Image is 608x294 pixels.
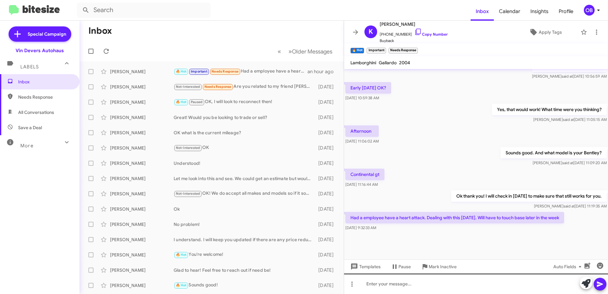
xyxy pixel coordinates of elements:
[562,74,573,79] span: said at
[533,117,607,122] span: [PERSON_NAME] [DATE] 11:05:15 AM
[501,147,607,158] p: Sounds good. And what model is your Bentley?
[274,45,285,58] button: Previous
[386,261,416,272] button: Pause
[525,2,554,21] a: Insights
[315,129,339,136] div: [DATE]
[563,204,575,208] span: said at
[534,204,607,208] span: [PERSON_NAME] [DATE] 11:19:35 AM
[176,100,187,104] span: 🔥 Hot
[379,60,397,66] span: Gallardo
[513,26,577,38] button: Apply Tags
[398,261,411,272] span: Pause
[174,129,315,136] div: OK what is the current mileage?
[20,143,33,149] span: More
[285,45,336,58] button: Next
[110,267,174,273] div: [PERSON_NAME]
[451,190,607,202] p: Ok thank you! I will check in [DATE] to make sure that still works for you.
[471,2,494,21] a: Inbox
[18,94,72,100] span: Needs Response
[176,146,200,150] span: Not-Interested
[110,68,174,75] div: [PERSON_NAME]
[110,236,174,243] div: [PERSON_NAME]
[110,191,174,197] div: [PERSON_NAME]
[389,48,418,53] small: Needs Response
[278,47,281,55] span: «
[369,27,373,37] span: K
[16,47,64,54] div: Vin Devers Autohaus
[110,114,174,121] div: [PERSON_NAME]
[110,252,174,258] div: [PERSON_NAME]
[367,48,386,53] small: Important
[315,99,339,105] div: [DATE]
[307,68,339,75] div: an hour ago
[380,20,448,28] span: [PERSON_NAME]
[211,69,238,73] span: Needs Response
[562,160,573,165] span: said at
[20,64,39,70] span: Labels
[110,282,174,289] div: [PERSON_NAME]
[532,74,607,79] span: [PERSON_NAME] [DATE] 10:56:59 AM
[174,251,315,258] div: You're welcome!
[174,175,315,182] div: Let me look into this and see. We could get an estimate but would need to see it in person for a ...
[174,160,315,166] div: Understood!
[429,261,457,272] span: Mark Inactive
[176,69,187,73] span: 🔥 Hot
[492,104,607,115] p: Yes, that would work! What time were you thinking?
[315,252,339,258] div: [DATE]
[584,5,595,16] div: OB
[315,114,339,121] div: [DATE]
[110,145,174,151] div: [PERSON_NAME]
[9,26,71,42] a: Special Campaign
[345,125,379,137] p: Afternoon
[292,48,332,55] span: Older Messages
[288,47,292,55] span: »
[174,68,307,75] div: Had a employee have a heart attack. Dealing with this [DATE]. Will have to touch base later in th...
[176,85,200,89] span: Not-Interested
[380,38,448,44] span: Buyback
[494,2,525,21] a: Calendar
[416,261,462,272] button: Mark Inactive
[110,221,174,227] div: [PERSON_NAME]
[110,160,174,166] div: [PERSON_NAME]
[350,48,364,53] small: 🔥 Hot
[399,60,410,66] span: 2004
[110,99,174,105] div: [PERSON_NAME]
[315,191,339,197] div: [DATE]
[274,45,336,58] nav: Page navigation example
[174,144,315,151] div: OK
[77,3,211,18] input: Search
[344,261,386,272] button: Templates
[554,2,578,21] a: Profile
[578,5,601,16] button: OB
[315,282,339,289] div: [DATE]
[380,28,448,38] span: [PHONE_NUMBER]
[176,253,187,257] span: 🔥 Hot
[18,109,54,115] span: All Conversations
[174,83,315,90] div: Are you related to my friend [PERSON_NAME]?
[315,160,339,166] div: [DATE]
[349,261,381,272] span: Templates
[110,129,174,136] div: [PERSON_NAME]
[315,206,339,212] div: [DATE]
[315,267,339,273] div: [DATE]
[533,160,607,165] span: [PERSON_NAME] [DATE] 11:09:20 AM
[345,95,379,100] span: [DATE] 10:59:38 AM
[345,225,376,230] span: [DATE] 9:32:33 AM
[174,190,315,197] div: OK! We do accept all makes and models so if it something you'd want to explore, let me know!
[174,221,315,227] div: No problem!
[345,182,378,187] span: [DATE] 11:16:44 AM
[191,100,203,104] span: Paused
[176,192,200,196] span: Not-Interested
[548,261,589,272] button: Auto Fields
[174,282,315,289] div: Sounds good!
[18,124,42,131] span: Save a Deal
[315,84,339,90] div: [DATE]
[174,206,315,212] div: Ok
[174,236,315,243] div: I understand. I will keep you updated if there are any price reductions.
[350,60,376,66] span: Lamborghini
[315,145,339,151] div: [DATE]
[539,26,562,38] span: Apply Tags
